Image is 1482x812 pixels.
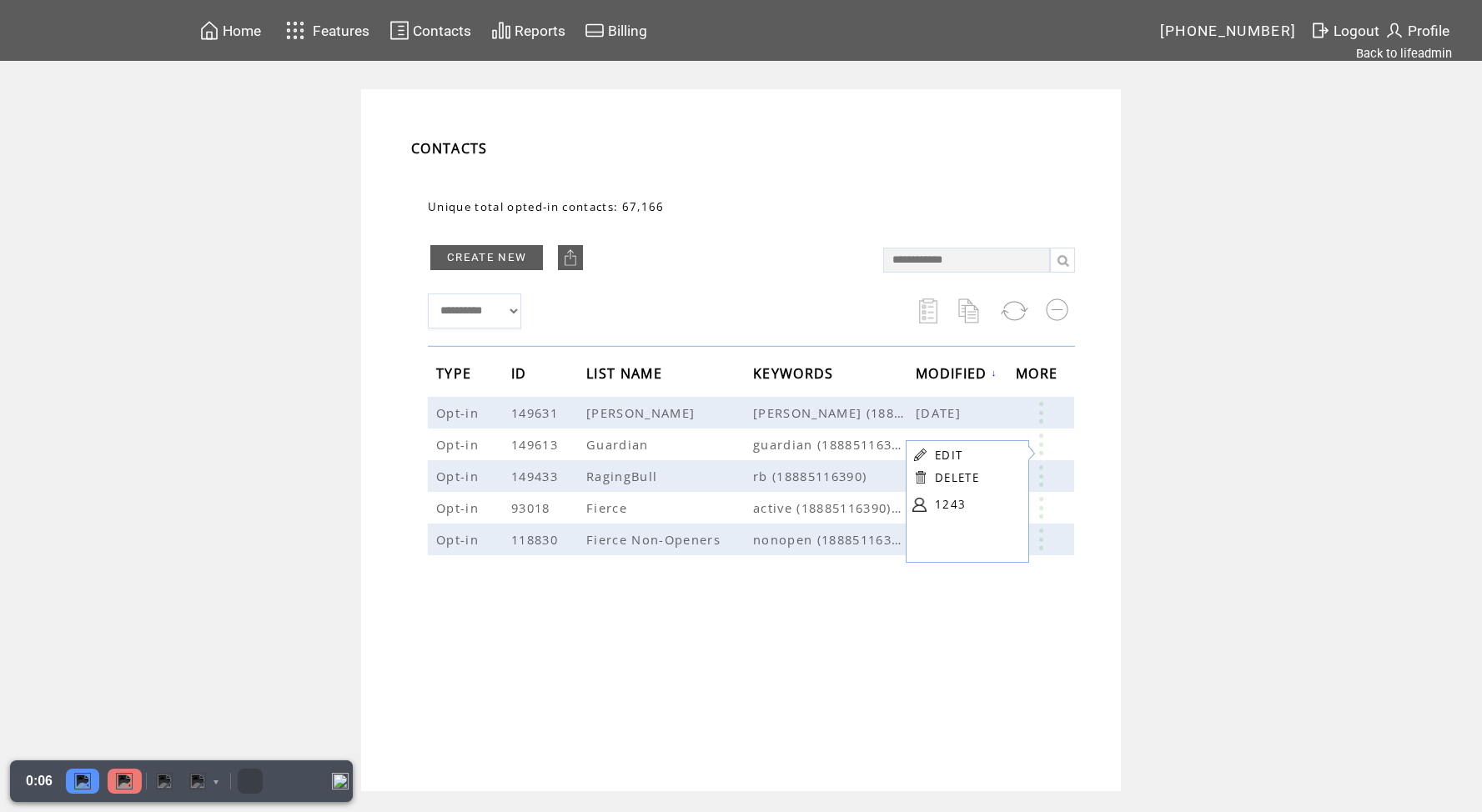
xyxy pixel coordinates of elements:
span: [DATE] [916,436,965,453]
span: Home [223,23,261,39]
span: ID [511,360,531,391]
span: Unique total opted-in contacts: 67,166 [428,199,665,214]
span: Opt-in [436,468,483,484]
img: profile.svg [1384,20,1404,41]
a: Profile [1382,18,1452,43]
img: contacts.svg [389,20,409,41]
a: Back to lifeadmin [1356,46,1452,61]
span: 93018 [511,499,555,516]
a: 1243 [935,492,1018,517]
img: upload.png [562,249,579,266]
span: nonopen (18885116390) [753,531,916,548]
span: Fierce Non-Openers [586,531,725,548]
span: Opt-in [436,436,483,453]
a: Home [197,18,264,43]
a: CREATE NEW [430,245,543,270]
a: Logout [1308,18,1382,43]
a: Reports [489,18,568,43]
img: chart.svg [491,20,511,41]
a: LIST NAME [586,368,666,378]
span: Opt-in [436,499,483,516]
span: [DATE] [916,404,965,421]
span: Logout [1334,23,1379,39]
span: Guardian [586,436,653,453]
a: Billing [582,18,650,43]
span: TYPE [436,360,475,391]
span: MORE [1016,360,1062,391]
a: Features [279,14,373,47]
span: 149631 [511,404,562,421]
span: 149433 [511,468,562,484]
span: meza (18885116390) [753,404,916,421]
span: KEYWORDS [753,360,838,391]
span: rb (18885116390) [753,468,916,484]
a: MODIFIED↓ [916,368,997,378]
span: MODIFIED [916,360,992,391]
span: Profile [1408,23,1449,39]
a: DELETE [935,470,979,485]
span: CONTACTS [411,139,488,158]
a: TYPE [436,368,475,378]
a: EDIT [935,448,962,463]
span: guardian (18885116390) [753,436,916,453]
span: [PERSON_NAME] [586,404,699,421]
span: Reports [515,23,565,39]
a: KEYWORDS [753,368,838,378]
span: Billing [608,23,647,39]
span: [PHONE_NUMBER] [1160,23,1297,39]
a: ID [511,368,531,378]
span: LIST NAME [586,360,666,391]
a: Contacts [387,18,474,43]
span: 149613 [511,436,562,453]
span: Fierce [586,499,631,516]
img: creidtcard.svg [585,20,605,41]
span: Features [313,23,369,39]
span: Opt-in [436,404,483,421]
span: Opt-in [436,531,483,548]
span: RagingBull [586,468,661,484]
img: features.svg [281,17,310,44]
img: home.svg [199,20,219,41]
img: exit.svg [1310,20,1330,41]
span: 118830 [511,531,562,548]
span: active (18885116390),fierce (18885116390),fierce (40691),go (18885116390),now (18885116390),sms2 ... [753,499,916,516]
span: Contacts [413,23,471,39]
